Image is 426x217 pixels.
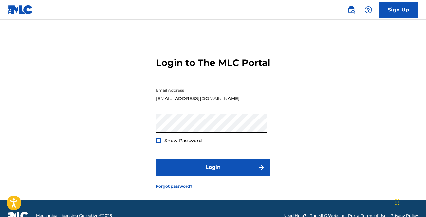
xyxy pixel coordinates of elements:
img: MLC Logo [8,5,33,14]
img: help [364,6,372,14]
h3: Login to The MLC Portal [156,57,270,69]
div: Drag [395,192,399,212]
img: search [347,6,355,14]
div: Help [362,3,375,16]
a: Forgot password? [156,184,192,189]
button: Login [156,159,270,176]
img: f7272a7cc735f4ea7f67.svg [257,163,265,171]
span: Show Password [164,138,202,143]
iframe: Chat Widget [393,185,426,217]
a: Public Search [345,3,358,16]
a: Sign Up [379,2,418,18]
